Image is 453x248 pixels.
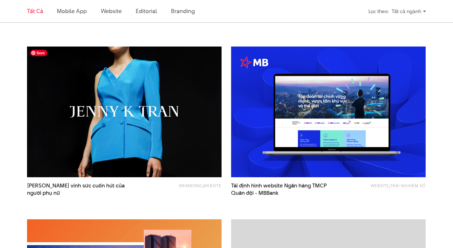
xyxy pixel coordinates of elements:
[231,189,278,197] span: Quân đội - MBBank
[30,50,47,56] span: Save
[203,183,222,188] a: Website
[348,182,426,193] div: ,
[136,7,157,15] a: Editorial
[27,189,60,197] span: người phụ nữ
[171,7,195,15] a: Branding
[27,182,134,197] span: [PERSON_NAME] vinh sức cuốn hút của
[27,182,134,197] a: [PERSON_NAME] vinh sức cuốn hút củangười phụ nữ
[231,182,338,197] span: Tái định hình website Ngân hàng TMCP
[144,182,222,193] div: ,
[392,6,426,17] div: Tất cả ngành
[390,183,426,188] a: Trải nghiệm số
[368,6,388,17] div: Lọc theo:
[101,7,122,15] a: Website
[231,182,338,197] a: Tái định hình website Ngân hàng TMCPQuân đội - MBBank
[17,40,231,184] img: Jenny K Tran_Rebrand_Fashion_VietNam
[57,7,86,15] a: Mobile app
[231,47,426,177] img: tái định hình website ngân hàng tmcp quân đội mbbank
[27,7,43,15] a: Tất cả
[371,183,389,188] a: Website
[179,183,202,188] a: Branding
